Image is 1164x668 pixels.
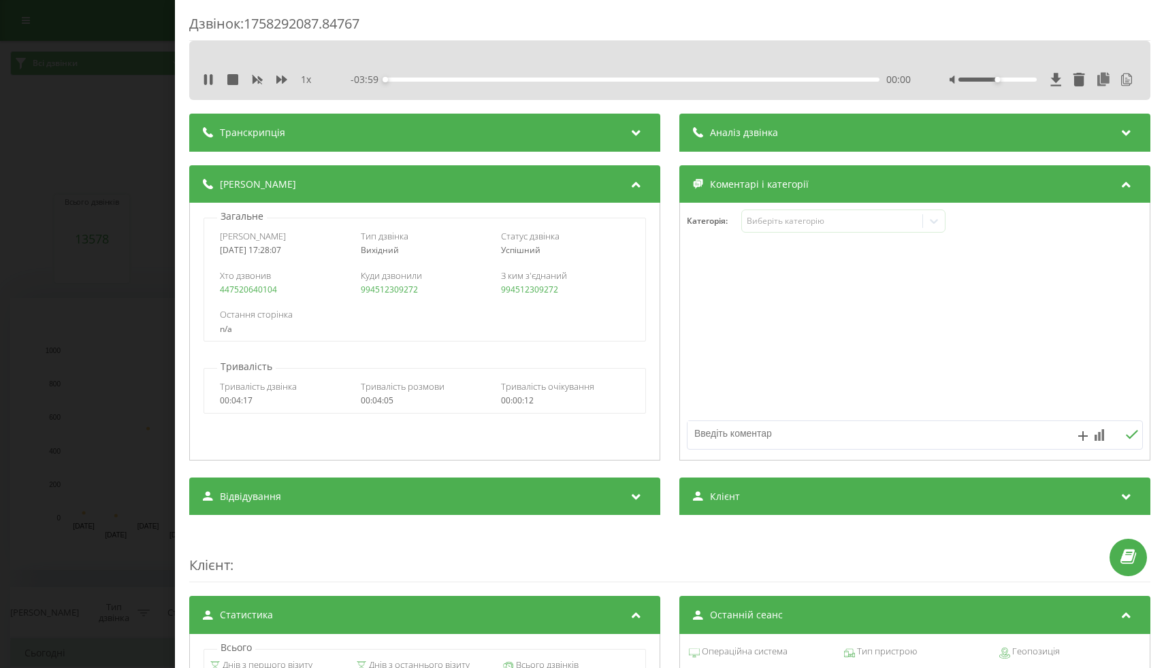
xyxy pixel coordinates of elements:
[886,73,911,86] span: 00:00
[351,73,385,86] span: - 03:59
[383,77,388,82] div: Accessibility label
[220,396,348,405] div: 00:04:17
[189,14,1150,41] div: Дзвінок : 1758292087.84767
[220,246,348,255] div: [DATE] 17:28:07
[501,244,540,256] span: Успішний
[709,126,777,139] span: Аналіз дзвінка
[501,396,629,405] div: 00:00:12
[220,284,277,295] a: 447520640104
[360,396,488,405] div: 00:04:05
[501,269,567,282] span: З ким з'єднаний
[360,380,444,393] span: Тривалість розмови
[189,556,230,574] span: Клієнт
[217,210,267,223] p: Загальне
[709,178,808,191] span: Коментарі і категорії
[709,490,739,503] span: Клієнт
[360,230,408,242] span: Тип дзвінка
[220,380,297,393] span: Тривалість дзвінка
[220,230,286,242] span: [PERSON_NAME]
[501,230,560,242] span: Статус дзвінка
[220,324,630,334] div: n/a
[220,178,296,191] span: [PERSON_NAME]
[699,645,787,658] span: Операційна система
[217,360,276,373] p: Тривалість
[301,73,311,86] span: 1 x
[854,645,916,658] span: Тип пристрою
[709,608,782,622] span: Останній сеанс
[501,284,558,295] a: 994512309272
[220,308,293,320] span: Остання сторінка
[360,269,421,282] span: Куди дзвонили
[360,284,417,295] a: 994512309272
[220,126,285,139] span: Транскрипція
[217,641,255,654] p: Всього
[189,529,1150,582] div: :
[220,490,281,503] span: Відвідування
[220,269,271,282] span: Хто дзвонив
[1009,645,1059,658] span: Геопозиція
[220,608,273,622] span: Статистика
[995,77,1000,82] div: Accessibility label
[747,216,917,227] div: Виберіть категорію
[686,216,741,226] h4: Категорія :
[501,380,594,393] span: Тривалість очікування
[360,244,398,256] span: Вихідний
